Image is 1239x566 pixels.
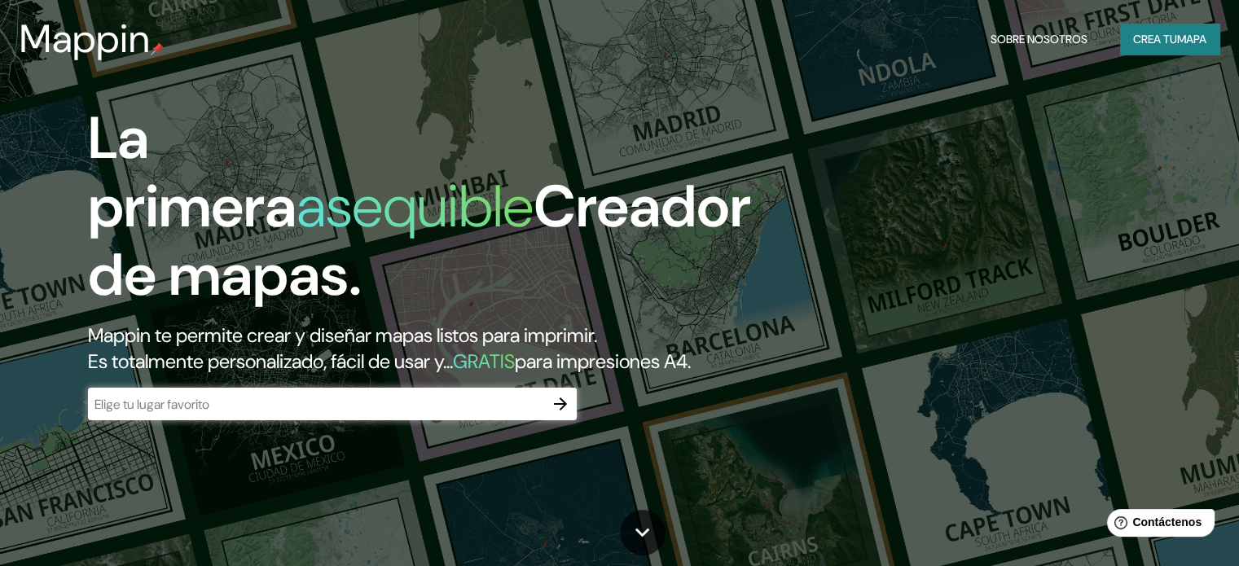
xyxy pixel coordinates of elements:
[1177,32,1206,46] font: mapa
[515,349,691,374] font: para impresiones A4.
[88,169,751,313] font: Creador de mapas.
[88,322,597,348] font: Mappin te permite crear y diseñar mapas listos para imprimir.
[151,42,164,55] img: pin de mapeo
[88,349,453,374] font: Es totalmente personalizado, fácil de usar y...
[88,395,544,414] input: Elige tu lugar favorito
[453,349,515,374] font: GRATIS
[20,13,151,64] font: Mappin
[1120,24,1219,55] button: Crea tumapa
[1094,502,1221,548] iframe: Lanzador de widgets de ayuda
[297,169,534,244] font: asequible
[88,100,297,244] font: La primera
[984,24,1094,55] button: Sobre nosotros
[1133,32,1177,46] font: Crea tu
[991,32,1087,46] font: Sobre nosotros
